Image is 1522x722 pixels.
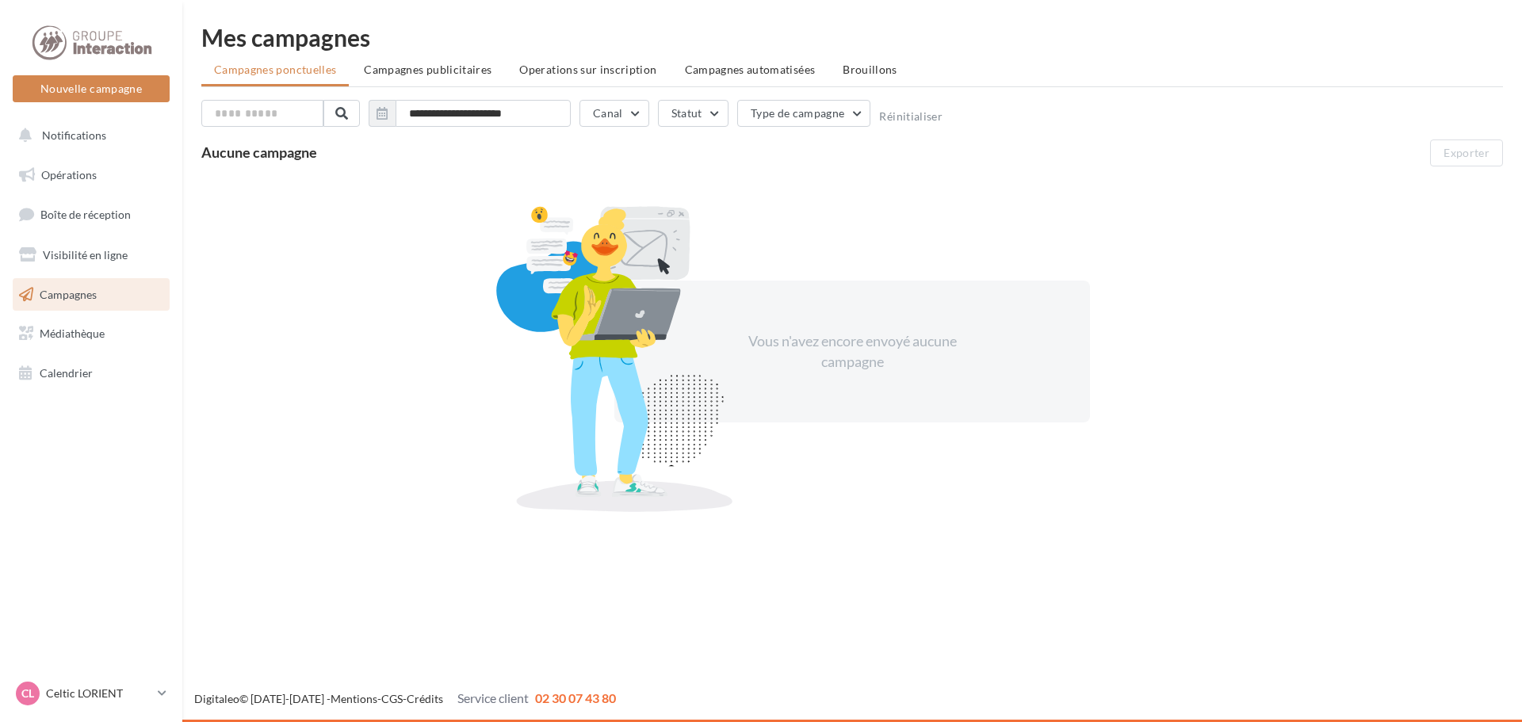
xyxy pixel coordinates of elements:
button: Type de campagne [737,100,871,127]
a: Visibilité en ligne [10,239,173,272]
a: Boîte de réception [10,197,173,231]
button: Exporter [1430,139,1503,166]
a: Médiathèque [10,317,173,350]
span: Médiathèque [40,327,105,340]
span: Visibilité en ligne [43,248,128,262]
button: Nouvelle campagne [13,75,170,102]
span: Service client [457,690,529,705]
span: Campagnes [40,287,97,300]
a: Digitaleo [194,692,239,705]
span: Campagnes publicitaires [364,63,491,76]
span: Boîte de réception [40,208,131,221]
a: Opérations [10,159,173,192]
a: CL Celtic LORIENT [13,678,170,709]
a: Mentions [331,692,377,705]
button: Statut [658,100,728,127]
span: 02 30 07 43 80 [535,690,616,705]
span: Calendrier [40,366,93,380]
span: Operations sur inscription [519,63,656,76]
div: Mes campagnes [201,25,1503,49]
span: Aucune campagne [201,143,317,161]
button: Réinitialiser [879,110,943,123]
p: Celtic LORIENT [46,686,151,701]
span: Opérations [41,168,97,181]
span: Brouillons [843,63,897,76]
a: Crédits [407,692,443,705]
a: Calendrier [10,357,173,390]
div: Vous n'avez encore envoyé aucune campagne [716,331,989,372]
span: Campagnes automatisées [685,63,816,76]
span: CL [21,686,34,701]
span: © [DATE]-[DATE] - - - [194,692,616,705]
span: Notifications [42,128,106,142]
a: Campagnes [10,278,173,311]
button: Canal [579,100,649,127]
a: CGS [381,692,403,705]
button: Notifications [10,119,166,152]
